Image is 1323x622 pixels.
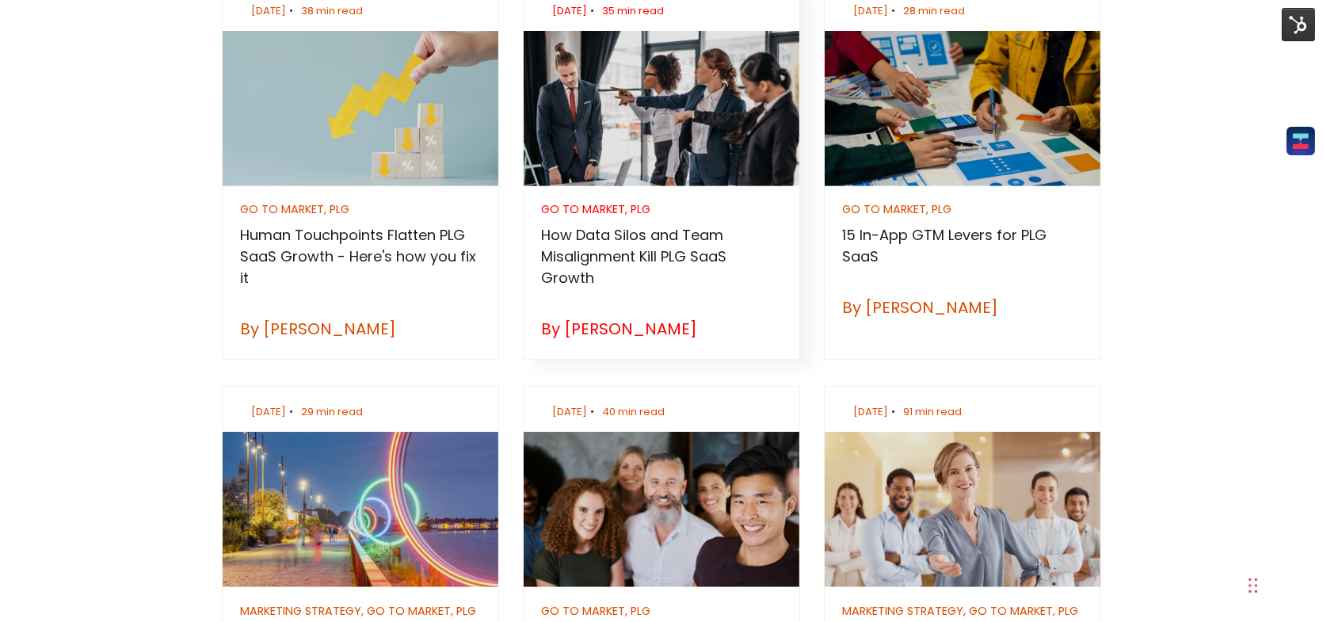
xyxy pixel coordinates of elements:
img: HubSpot Tools Menu Toggle [1282,8,1315,41]
span: 29 min read [301,404,363,419]
img: website_grey.svg [25,41,38,54]
div: GO TO MARKET, PLG [542,605,782,616]
span: [DATE] [251,404,286,419]
h3: 15 In-App GTM Levers for PLG SaaS [843,224,1083,267]
div: By [PERSON_NAME] [843,296,1083,319]
span: • [888,404,899,419]
span: [DATE] [552,3,587,18]
div: GO TO MARKET, PLG [241,204,481,215]
span: • [888,3,899,18]
span: [DATE] [853,3,888,18]
span: • [587,404,598,419]
div: Keywords by Traffic [175,93,267,104]
span: [DATE] [251,3,286,18]
h3: Human Touchpoints Flatten PLG SaaS Growth - Here's how you fix it [241,224,481,288]
div: MARKETING STRATEGY, GO TO MARKET, PLG [843,605,1083,616]
img: tab_domain_overview_orange.svg [43,92,55,105]
div: v 4.0.25 [44,25,78,38]
img: logo_orange.svg [25,25,38,38]
div: GO TO MARKET, PLG [843,204,1083,215]
iframe: Chat Widget [1244,546,1323,622]
div: MARKETING STRATEGY, GO TO MARKET, PLG [241,605,481,616]
img: tab_keywords_by_traffic_grey.svg [158,92,170,105]
span: [DATE] [853,404,888,419]
span: 38 min read [301,3,363,18]
div: Domain: [DOMAIN_NAME] [41,41,174,54]
div: By [PERSON_NAME] [241,317,481,341]
div: Domain Overview [60,93,142,104]
span: 91 min read [903,404,962,419]
h3: How Data Silos and Team Misalignment Kill PLG SaaS Growth [542,224,782,288]
div: GO TO MARKET, PLG [542,204,782,215]
span: • [286,3,297,18]
span: [DATE] [552,404,587,419]
div: By [PERSON_NAME] [542,317,782,341]
span: 28 min read [903,3,965,18]
span: 40 min read [602,404,665,419]
span: 35 min read [602,3,664,18]
span: • [587,3,598,18]
span: • [286,404,297,419]
div: Drag [1249,562,1258,609]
